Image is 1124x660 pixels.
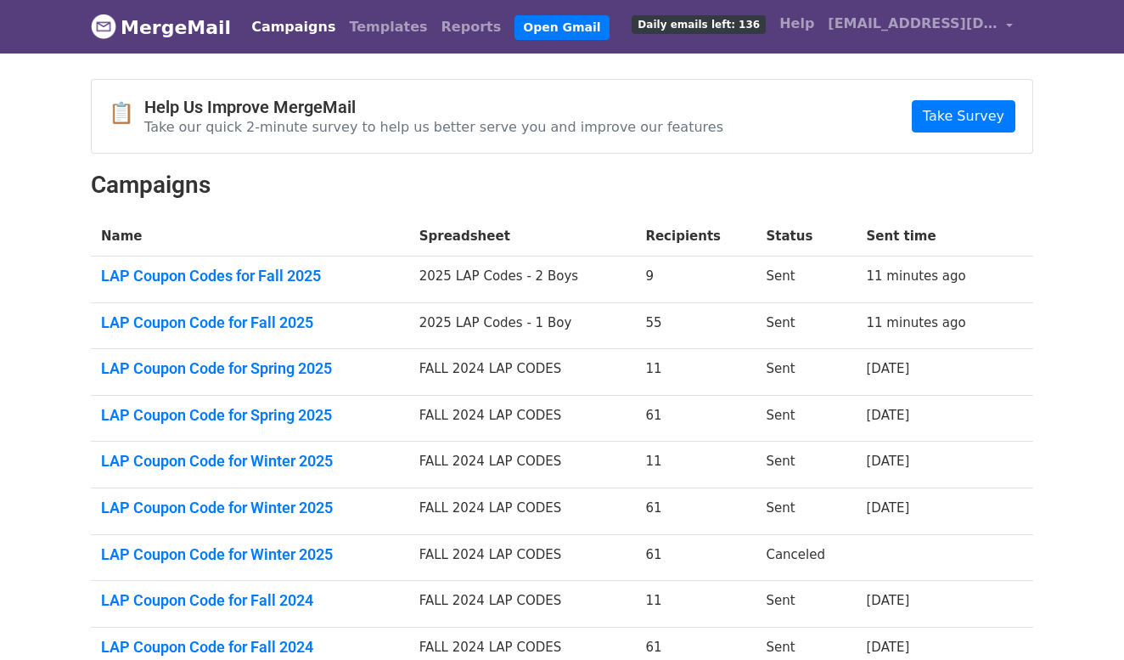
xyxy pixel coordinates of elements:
a: LAP Coupon Code for Spring 2025 [101,406,399,425]
a: LAP Coupon Code for Winter 2025 [101,545,399,564]
a: 11 minutes ago [867,268,966,284]
a: [DATE] [867,408,910,423]
td: Sent [756,395,856,442]
td: Sent [756,442,856,488]
th: Spreadsheet [409,217,636,257]
a: LAP Coupon Code for Fall 2024 [101,638,399,657]
td: FALL 2024 LAP CODES [409,442,636,488]
th: Recipients [635,217,756,257]
td: FALL 2024 LAP CODES [409,349,636,396]
td: Canceled [756,534,856,581]
a: LAP Coupon Code for Winter 2025 [101,452,399,471]
a: [DATE] [867,454,910,469]
a: Help [773,7,821,41]
td: FALL 2024 LAP CODES [409,395,636,442]
span: [EMAIL_ADDRESS][DOMAIN_NAME] [828,14,998,34]
a: Open Gmail [514,15,609,40]
th: Sent time [857,217,1008,257]
td: 61 [635,488,756,535]
td: 11 [635,581,756,628]
a: LAP Coupon Code for Winter 2025 [101,499,399,517]
a: LAP Coupon Code for Fall 2024 [101,591,399,610]
a: Templates [342,10,434,44]
td: 9 [635,257,756,303]
td: FALL 2024 LAP CODES [409,534,636,581]
a: 11 minutes ago [867,315,966,330]
a: [EMAIL_ADDRESS][DOMAIN_NAME] [821,7,1020,47]
td: 11 [635,442,756,488]
span: Daily emails left: 136 [632,15,766,34]
td: 11 [635,349,756,396]
td: FALL 2024 LAP CODES [409,488,636,535]
td: Sent [756,257,856,303]
td: Sent [756,488,856,535]
a: [DATE] [867,640,910,655]
td: 2025 LAP Codes - 1 Boy [409,302,636,349]
td: Sent [756,581,856,628]
span: 📋 [109,101,144,126]
img: MergeMail logo [91,14,116,39]
a: Reports [435,10,509,44]
td: 61 [635,534,756,581]
a: [DATE] [867,500,910,516]
td: 2025 LAP Codes - 2 Boys [409,257,636,303]
td: FALL 2024 LAP CODES [409,581,636,628]
th: Status [756,217,856,257]
h2: Campaigns [91,171,1033,200]
td: 55 [635,302,756,349]
a: Take Survey [912,100,1015,133]
td: 61 [635,395,756,442]
th: Name [91,217,409,257]
a: LAP Coupon Codes for Fall 2025 [101,267,399,285]
p: Take our quick 2-minute survey to help us better serve you and improve our features [144,118,723,136]
a: [DATE] [867,361,910,376]
td: Sent [756,302,856,349]
h4: Help Us Improve MergeMail [144,97,723,117]
a: [DATE] [867,593,910,608]
a: Daily emails left: 136 [625,7,773,41]
a: LAP Coupon Code for Fall 2025 [101,313,399,332]
a: Campaigns [244,10,342,44]
td: Sent [756,349,856,396]
a: LAP Coupon Code for Spring 2025 [101,359,399,378]
a: MergeMail [91,9,231,45]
